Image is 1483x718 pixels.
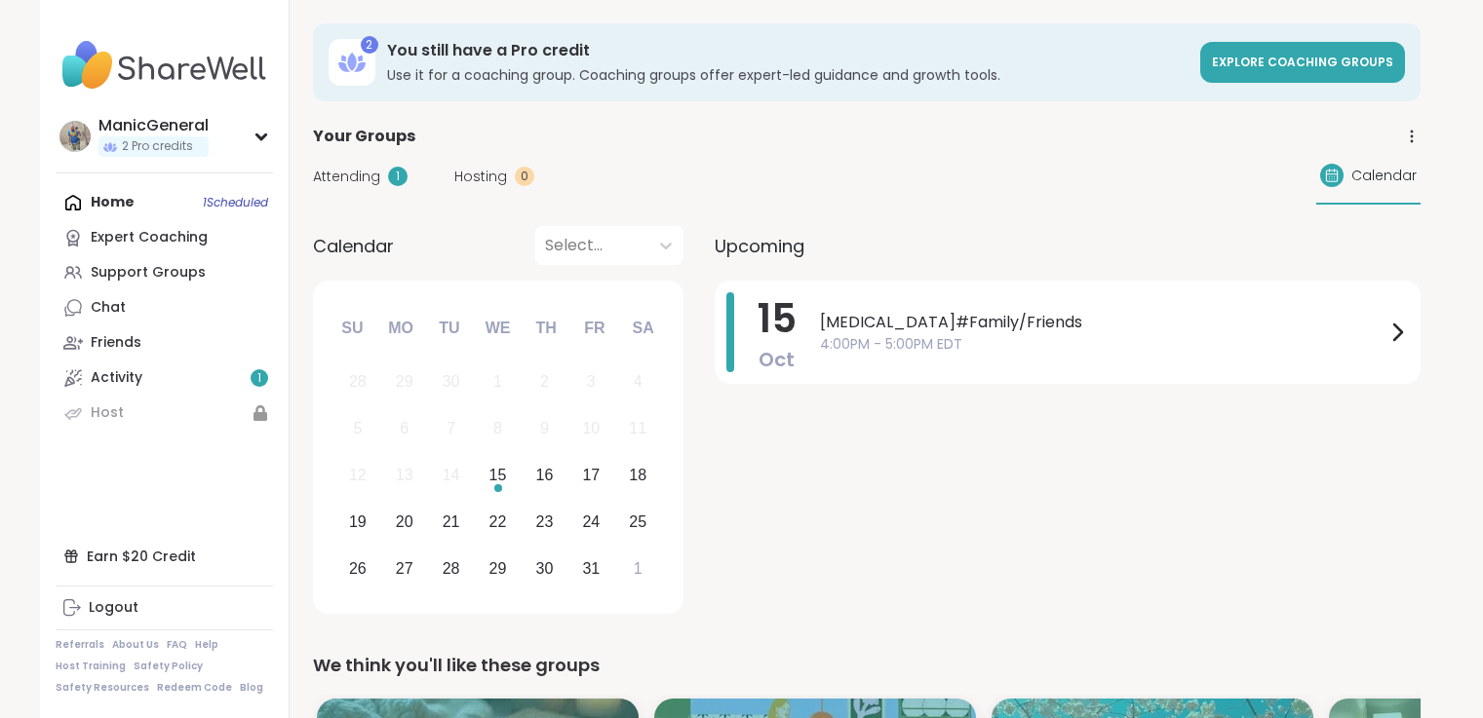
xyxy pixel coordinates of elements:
[1212,54,1393,70] span: Explore Coaching Groups
[617,501,659,543] div: Choose Saturday, October 25th, 2025
[349,462,367,488] div: 12
[820,334,1385,355] span: 4:00PM - 5:00PM EDT
[334,359,661,591] div: month 2025-10
[443,462,460,488] div: 14
[477,408,519,450] div: Not available Wednesday, October 8th, 2025
[396,509,413,535] div: 20
[313,125,415,148] span: Your Groups
[477,455,519,497] div: Choose Wednesday, October 15th, 2025
[477,361,519,403] div: Not available Wednesday, October 1st, 2025
[525,307,567,350] div: Th
[524,455,566,497] div: Choose Thursday, October 16th, 2025
[383,408,425,450] div: Not available Monday, October 6th, 2025
[715,233,804,259] span: Upcoming
[430,455,472,497] div: Not available Tuesday, October 14th, 2025
[89,598,138,618] div: Logout
[337,501,379,543] div: Choose Sunday, October 19th, 2025
[582,555,600,582] div: 31
[91,263,206,283] div: Support Groups
[759,346,795,373] span: Oct
[443,555,460,582] div: 28
[349,368,367,395] div: 28
[570,501,612,543] div: Choose Friday, October 24th, 2025
[134,660,203,673] a: Safety Policy
[91,228,208,247] div: Expert Coaching
[454,167,507,187] span: Hosting
[443,509,460,535] div: 21
[493,368,502,395] div: 1
[477,501,519,543] div: Choose Wednesday, October 22nd, 2025
[582,415,600,441] div: 10
[515,167,534,186] div: 0
[536,509,554,535] div: 23
[122,138,193,155] span: 2 Pro credits
[396,555,413,582] div: 27
[820,311,1385,334] span: [MEDICAL_DATA]#Family/Friends
[582,462,600,488] div: 17
[56,638,104,652] a: Referrals
[524,361,566,403] div: Not available Thursday, October 2nd, 2025
[570,361,612,403] div: Not available Friday, October 3rd, 2025
[587,368,596,395] div: 3
[157,681,232,695] a: Redeem Code
[443,368,460,395] div: 30
[349,509,367,535] div: 19
[524,501,566,543] div: Choose Thursday, October 23rd, 2025
[1351,166,1417,186] span: Calendar
[396,368,413,395] div: 29
[634,368,643,395] div: 4
[430,501,472,543] div: Choose Tuesday, October 21st, 2025
[56,290,273,325] a: Chat
[387,40,1189,61] h3: You still have a Pro credit
[629,415,646,441] div: 11
[476,307,519,350] div: We
[493,415,502,441] div: 8
[570,455,612,497] div: Choose Friday, October 17th, 2025
[361,36,378,54] div: 2
[56,539,273,574] div: Earn $20 Credit
[1200,42,1405,83] a: Explore Coaching Groups
[91,333,141,353] div: Friends
[629,462,646,488] div: 18
[489,462,507,488] div: 15
[337,455,379,497] div: Not available Sunday, October 12th, 2025
[570,548,612,589] div: Choose Friday, October 31st, 2025
[524,408,566,450] div: Not available Thursday, October 9th, 2025
[536,555,554,582] div: 30
[383,501,425,543] div: Choose Monday, October 20th, 2025
[383,361,425,403] div: Not available Monday, September 29th, 2025
[617,455,659,497] div: Choose Saturday, October 18th, 2025
[313,167,380,187] span: Attending
[536,462,554,488] div: 16
[621,307,664,350] div: Sa
[56,31,273,99] img: ShareWell Nav Logo
[489,555,507,582] div: 29
[617,408,659,450] div: Not available Saturday, October 11th, 2025
[428,307,471,350] div: Tu
[582,509,600,535] div: 24
[540,368,549,395] div: 2
[59,121,91,152] img: ManicGeneral
[240,681,263,695] a: Blog
[313,233,394,259] span: Calendar
[337,548,379,589] div: Choose Sunday, October 26th, 2025
[396,462,413,488] div: 13
[758,291,797,346] span: 15
[56,220,273,255] a: Expert Coaching
[56,255,273,290] a: Support Groups
[387,65,1189,85] h3: Use it for a coaching group. Coaching groups offer expert-led guidance and growth tools.
[91,298,126,318] div: Chat
[430,361,472,403] div: Not available Tuesday, September 30th, 2025
[430,408,472,450] div: Not available Tuesday, October 7th, 2025
[56,660,126,673] a: Host Training
[98,115,209,136] div: ManicGeneral
[400,415,409,441] div: 6
[337,361,379,403] div: Not available Sunday, September 28th, 2025
[349,555,367,582] div: 26
[634,555,643,582] div: 1
[257,370,261,387] span: 1
[573,307,616,350] div: Fr
[477,548,519,589] div: Choose Wednesday, October 29th, 2025
[383,455,425,497] div: Not available Monday, October 13th, 2025
[447,415,455,441] div: 7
